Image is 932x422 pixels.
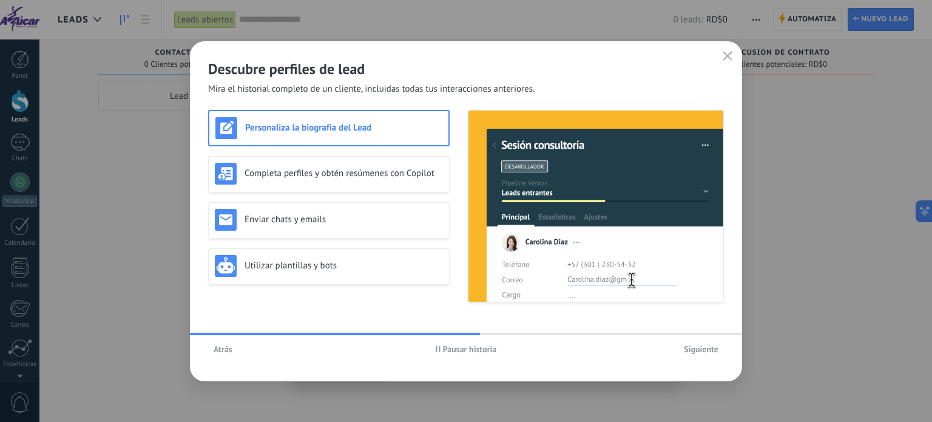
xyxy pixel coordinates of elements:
[678,340,724,358] button: Siguiente
[208,340,238,358] button: Atrás
[208,83,535,95] span: Mira el historial completo de un cliente, incluidas todas tus interacciones anteriores.
[245,260,443,271] h3: Utilizar plantillas y bots
[684,345,718,353] span: Siguiente
[430,340,502,358] button: Pausar historia
[214,345,232,353] span: Atrás
[245,168,443,179] h3: Completa perfiles y obtén resúmenes con Copilot
[245,214,443,225] h3: Enviar chats y emails
[208,60,724,78] h2: Descubre perfiles de lead
[245,122,442,134] h3: Personaliza la biografía del Lead
[443,345,497,353] span: Pausar historia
